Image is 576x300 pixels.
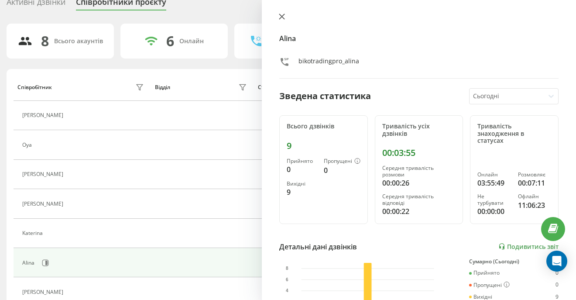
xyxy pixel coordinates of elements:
text: 4 [286,288,288,293]
div: Прийнято [287,158,317,164]
div: 00:07:11 [518,178,551,188]
div: Alina [22,260,37,266]
div: Пропущені [469,282,510,289]
div: Пропущені [324,158,360,165]
div: [PERSON_NAME] [22,201,65,207]
div: Сумарно (Сьогодні) [469,259,559,265]
div: Тривалість усіх дзвінків [382,123,456,138]
div: [PERSON_NAME] [22,112,65,118]
div: bikotradingpro_alina [298,57,359,69]
text: 8 [286,266,288,271]
div: 11:06:23 [518,200,551,210]
div: Офлайн [518,193,551,200]
div: Не турбувати [477,193,511,206]
div: Прийнято [469,270,500,276]
div: 8 [41,33,49,49]
div: Oya [22,142,34,148]
div: 03:55:49 [477,178,511,188]
div: Статус [258,84,275,90]
div: Середня тривалість відповіді [382,193,456,206]
div: Середня тривалість розмови [382,165,456,178]
div: Katerina [22,230,45,236]
div: 0 [287,164,317,175]
div: Відділ [155,84,170,90]
div: Всього дзвінків [287,123,360,130]
div: 00:00:22 [382,206,456,217]
div: Вихідні [469,294,492,300]
div: Онлайн [179,38,204,45]
div: 0 [324,165,360,176]
h4: Alina [279,33,559,44]
div: Онлайн [477,172,511,178]
div: 0 [555,270,559,276]
text: 6 [286,277,288,282]
div: Тривалість знаходження в статусах [477,123,551,145]
a: Подивитись звіт [498,243,559,250]
div: Розмовляє [518,172,551,178]
div: 6 [166,33,174,49]
div: Співробітник [17,84,52,90]
div: [PERSON_NAME] [22,289,65,295]
div: 00:00:00 [477,206,511,217]
div: 9 [555,294,559,300]
div: 0 [555,282,559,289]
div: Вихідні [287,181,317,187]
div: Всього акаунтів [54,38,103,45]
div: Зведена статистика [279,90,371,103]
div: 00:03:55 [382,148,456,158]
div: 00:00:26 [382,178,456,188]
div: 9 [287,187,317,197]
div: Open Intercom Messenger [546,251,567,272]
div: [PERSON_NAME] [22,171,65,177]
div: 9 [287,141,360,151]
div: Детальні дані дзвінків [279,241,357,252]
